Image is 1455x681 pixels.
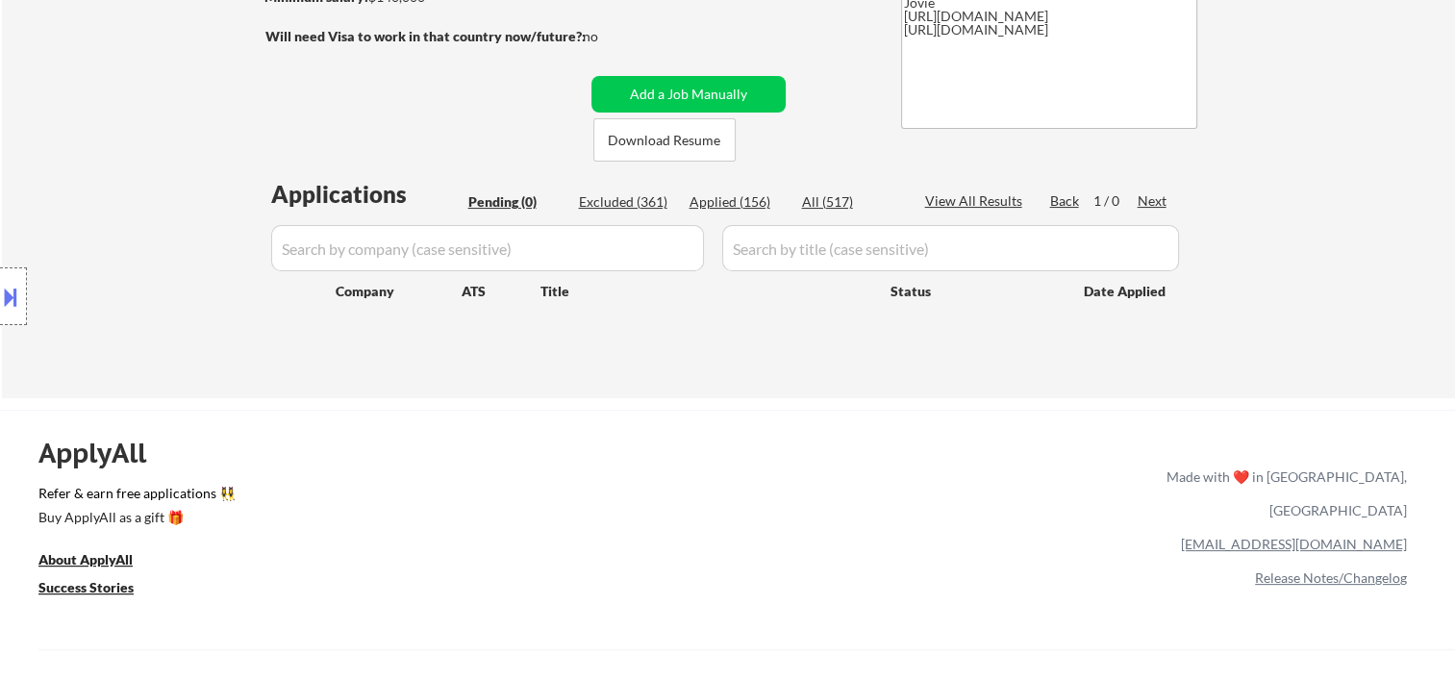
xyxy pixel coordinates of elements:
[722,225,1179,271] input: Search by title (case sensitive)
[1050,191,1081,211] div: Back
[1159,460,1407,527] div: Made with ❤️ in [GEOGRAPHIC_DATA], [GEOGRAPHIC_DATA]
[1255,569,1407,586] a: Release Notes/Changelog
[593,118,736,162] button: Download Resume
[1093,191,1138,211] div: 1 / 0
[1084,282,1168,301] div: Date Applied
[690,192,786,212] div: Applied (156)
[1138,191,1168,211] div: Next
[540,282,872,301] div: Title
[38,549,160,573] a: About ApplyAll
[38,511,231,524] div: Buy ApplyAll as a gift 🎁
[468,192,564,212] div: Pending (0)
[591,76,786,113] button: Add a Job Manually
[38,579,134,595] u: Success Stories
[38,507,231,531] a: Buy ApplyAll as a gift 🎁
[1181,536,1407,552] a: [EMAIL_ADDRESS][DOMAIN_NAME]
[462,282,540,301] div: ATS
[271,183,462,206] div: Applications
[583,27,638,46] div: no
[891,273,1056,308] div: Status
[579,192,675,212] div: Excluded (361)
[265,28,586,44] strong: Will need Visa to work in that country now/future?:
[38,551,133,567] u: About ApplyAll
[38,487,765,507] a: Refer & earn free applications 👯‍♀️
[925,191,1028,211] div: View All Results
[802,192,898,212] div: All (517)
[38,577,160,601] a: Success Stories
[271,225,704,271] input: Search by company (case sensitive)
[336,282,462,301] div: Company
